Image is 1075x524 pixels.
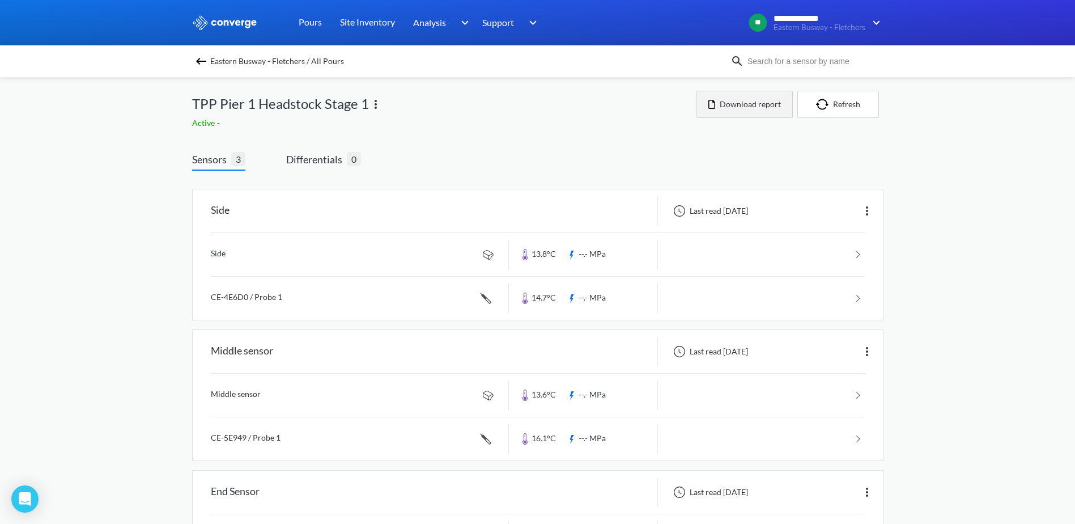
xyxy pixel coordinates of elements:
[210,53,344,69] span: Eastern Busway - Fletchers / All Pours
[211,196,230,226] div: Side
[696,91,793,118] button: Download report
[865,16,883,29] img: downArrow.svg
[797,91,879,118] button: Refresh
[860,485,874,499] img: more.svg
[211,337,273,366] div: Middle sensor
[192,118,217,128] span: Active
[217,118,222,128] span: -
[194,54,208,68] img: backspace.svg
[231,152,245,166] span: 3
[482,15,514,29] span: Support
[192,151,231,167] span: Sensors
[192,93,369,115] span: TPP Pier 1 Headstock Stage 1
[708,100,715,109] img: icon-file.svg
[413,15,446,29] span: Analysis
[667,204,751,218] div: Last read [DATE]
[860,345,874,358] img: more.svg
[860,204,874,218] img: more.svg
[453,16,471,29] img: downArrow.svg
[286,151,347,167] span: Differentials
[192,15,258,30] img: logo_ewhite.svg
[522,16,540,29] img: downArrow.svg
[347,152,361,166] span: 0
[774,23,865,32] span: Eastern Busway - Fletchers
[369,98,383,111] img: more.svg
[11,485,39,513] div: Open Intercom Messenger
[667,345,751,358] div: Last read [DATE]
[667,485,751,499] div: Last read [DATE]
[744,55,881,67] input: Search for a sensor by name
[211,477,260,507] div: End Sensor
[730,54,744,68] img: icon-search.svg
[816,99,833,110] img: icon-refresh.svg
